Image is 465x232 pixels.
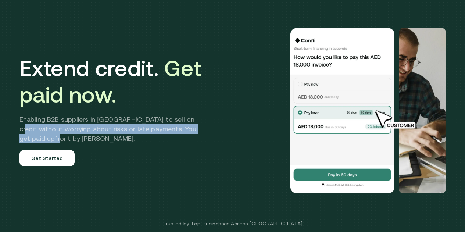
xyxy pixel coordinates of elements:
img: Would you like to pay this AED 18,000.00 invoice? [399,28,446,193]
img: Would you like to pay this AED 18,000.00 invoice? [289,28,396,193]
h1: Extend credit. [19,55,207,108]
a: Get Started [19,150,75,166]
img: cursor [370,109,423,130]
h2: Enabling B2B suppliers in [GEOGRAPHIC_DATA] to sell on credit without worrying about risks or lat... [19,115,207,143]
